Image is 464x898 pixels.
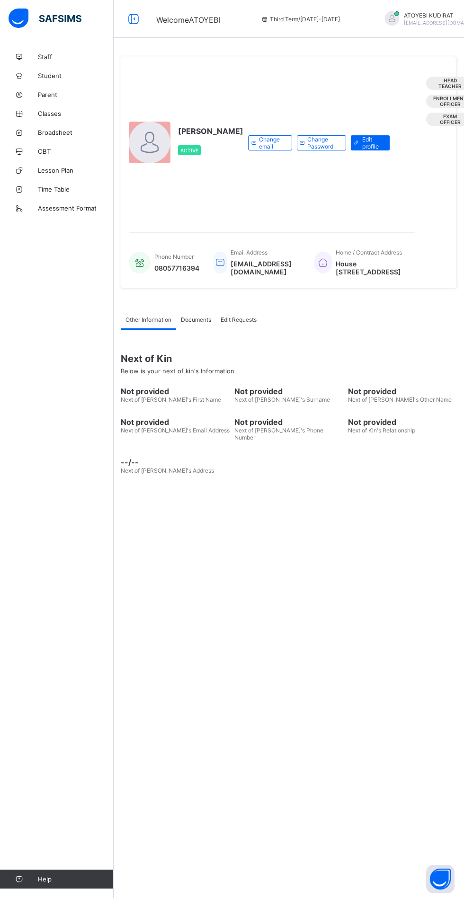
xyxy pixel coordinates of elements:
span: Welcome ATOYEBI [156,15,220,25]
span: Not provided [348,387,457,396]
span: Next of [PERSON_NAME]'s Address [121,467,214,474]
button: Open asap [426,865,455,893]
span: Not provided [234,417,343,427]
span: Time Table [38,185,114,193]
span: Next of Kin's Relationship [348,427,415,434]
span: Not provided [121,417,230,427]
span: session/term information [260,16,340,23]
span: House [STREET_ADDRESS] [336,260,405,276]
span: Parent [38,91,114,98]
span: Not provided [348,417,457,427]
span: Assessment Format [38,204,114,212]
span: Broadsheet [38,129,114,136]
span: CBT [38,148,114,155]
span: Email Address [231,249,268,256]
span: [PERSON_NAME] [178,126,243,136]
span: Edit profile [362,136,383,150]
span: Other Information [125,316,171,323]
span: Phone Number [154,253,194,260]
span: Change email [259,136,285,150]
span: Next of [PERSON_NAME]'s Other Name [348,396,452,403]
span: [EMAIL_ADDRESS][DOMAIN_NAME] [231,260,300,276]
span: Next of [PERSON_NAME]'s Surname [234,396,330,403]
span: Classes [38,110,114,117]
span: 08057716394 [154,264,199,272]
span: Help [38,875,113,883]
span: Next of Kin [121,353,457,364]
span: Next of [PERSON_NAME]'s First Name [121,396,221,403]
span: Home / Contract Address [336,249,402,256]
span: Lesson Plan [38,167,114,174]
span: Student [38,72,114,79]
span: Next of [PERSON_NAME]'s Email Address [121,427,230,434]
span: --/-- [121,458,230,467]
span: Not provided [234,387,343,396]
img: safsims [9,9,81,28]
span: Not provided [121,387,230,396]
span: Documents [181,316,211,323]
span: Change Password [307,136,339,150]
span: Staff [38,53,114,61]
span: Edit Requests [221,316,257,323]
span: Below is your next of kin's Information [121,367,234,375]
span: Active [180,148,198,153]
span: Next of [PERSON_NAME]'s Phone Number [234,427,323,441]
